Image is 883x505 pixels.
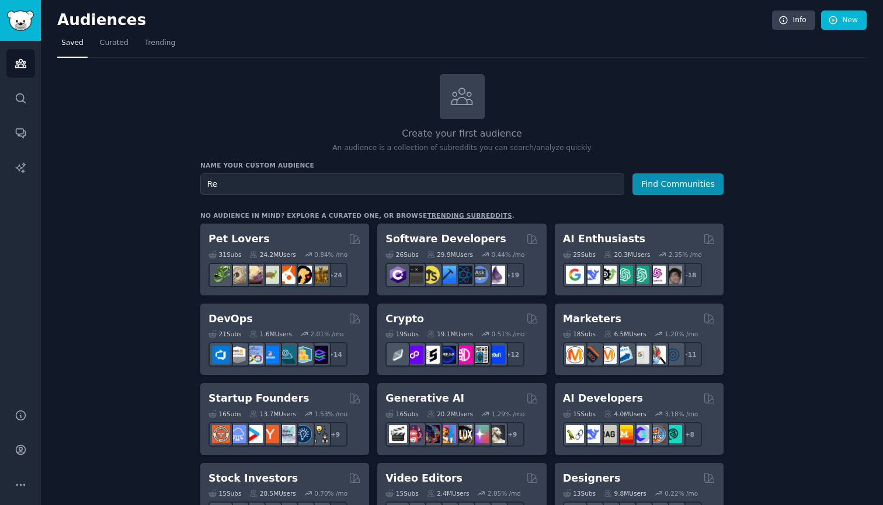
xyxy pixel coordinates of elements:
div: No audience in mind? Explore a curated one, or browse . [200,211,514,220]
img: leopardgeckos [245,266,263,284]
div: 3.18 % /mo [665,410,698,418]
img: GoogleGeminiAI [566,266,584,284]
img: reactnative [454,266,472,284]
img: googleads [631,346,649,364]
div: 0.84 % /mo [314,250,347,259]
img: LangChain [566,425,584,443]
input: Pick a short name, like "Digital Marketers" or "Movie-Goers" [200,173,624,195]
span: Saved [61,38,84,48]
div: + 8 [677,422,702,447]
img: PlatformEngineers [310,346,328,364]
h2: Generative AI [385,391,464,406]
img: chatgpt_promptDesign [615,266,633,284]
div: 15 Sub s [385,489,418,497]
div: 4.0M Users [604,410,646,418]
div: + 9 [500,422,524,447]
img: azuredevops [212,346,230,364]
img: ethfinance [389,346,407,364]
div: 2.4M Users [427,489,470,497]
div: 6.5M Users [604,330,646,338]
img: dalle2 [405,425,423,443]
img: sdforall [438,425,456,443]
img: FluxAI [454,425,472,443]
a: trending subreddits [427,212,512,219]
a: Trending [141,34,179,58]
img: DevOpsLinks [261,346,279,364]
div: 13.7M Users [249,410,296,418]
img: EntrepreneurRideAlong [212,425,230,443]
h2: Pet Lovers [208,232,270,246]
img: AWS_Certified_Experts [228,346,246,364]
img: DeepSeek [582,266,600,284]
img: cockatiel [277,266,296,284]
span: Trending [145,38,175,48]
img: learnjavascript [422,266,440,284]
div: + 12 [500,342,524,367]
img: ycombinator [261,425,279,443]
img: DeepSeek [582,425,600,443]
img: CryptoNews [471,346,489,364]
img: PetAdvice [294,266,312,284]
div: 2.01 % /mo [311,330,344,338]
h2: DevOps [208,312,253,326]
img: SaaS [228,425,246,443]
a: New [821,11,867,30]
div: 26 Sub s [385,250,418,259]
div: + 14 [323,342,347,367]
div: + 19 [500,263,524,287]
img: growmybusiness [310,425,328,443]
h2: Video Editors [385,471,463,486]
h2: Stock Investors [208,471,298,486]
img: DreamBooth [487,425,505,443]
img: ballpython [228,266,246,284]
div: 31 Sub s [208,250,241,259]
div: 1.53 % /mo [314,410,347,418]
div: 0.70 % /mo [314,489,347,497]
img: AskMarketing [599,346,617,364]
img: herpetology [212,266,230,284]
img: Docker_DevOps [245,346,263,364]
div: + 18 [677,263,702,287]
div: 21 Sub s [208,330,241,338]
div: 24.2M Users [249,250,296,259]
h2: AI Developers [563,391,643,406]
img: chatgpt_prompts_ [631,266,649,284]
div: 16 Sub s [385,410,418,418]
img: ethstaker [422,346,440,364]
img: deepdream [422,425,440,443]
a: Curated [96,34,133,58]
h2: Software Developers [385,232,506,246]
img: platformengineering [277,346,296,364]
div: + 11 [677,342,702,367]
img: dogbreed [310,266,328,284]
a: Saved [57,34,88,58]
img: web3 [438,346,456,364]
img: turtle [261,266,279,284]
div: 16 Sub s [208,410,241,418]
img: software [405,266,423,284]
img: OnlineMarketing [664,346,682,364]
div: 1.6M Users [249,330,292,338]
img: Entrepreneurship [294,425,312,443]
div: 13 Sub s [563,489,596,497]
img: OpenSourceAI [631,425,649,443]
img: starryai [471,425,489,443]
img: AIDevelopersSociety [664,425,682,443]
h2: Create your first audience [200,127,724,141]
div: 15 Sub s [563,410,596,418]
h2: Crypto [385,312,424,326]
img: MistralAI [615,425,633,443]
h3: Name your custom audience [200,161,724,169]
div: 20.3M Users [604,250,650,259]
div: + 24 [323,263,347,287]
div: 2.35 % /mo [669,250,702,259]
div: 1.20 % /mo [665,330,698,338]
div: 20.2M Users [427,410,473,418]
p: An audience is a collection of subreddits you can search/analyze quickly [200,143,724,154]
img: llmops [648,425,666,443]
img: csharp [389,266,407,284]
img: aws_cdk [294,346,312,364]
img: indiehackers [277,425,296,443]
div: 9.8M Users [604,489,646,497]
img: AItoolsCatalog [599,266,617,284]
